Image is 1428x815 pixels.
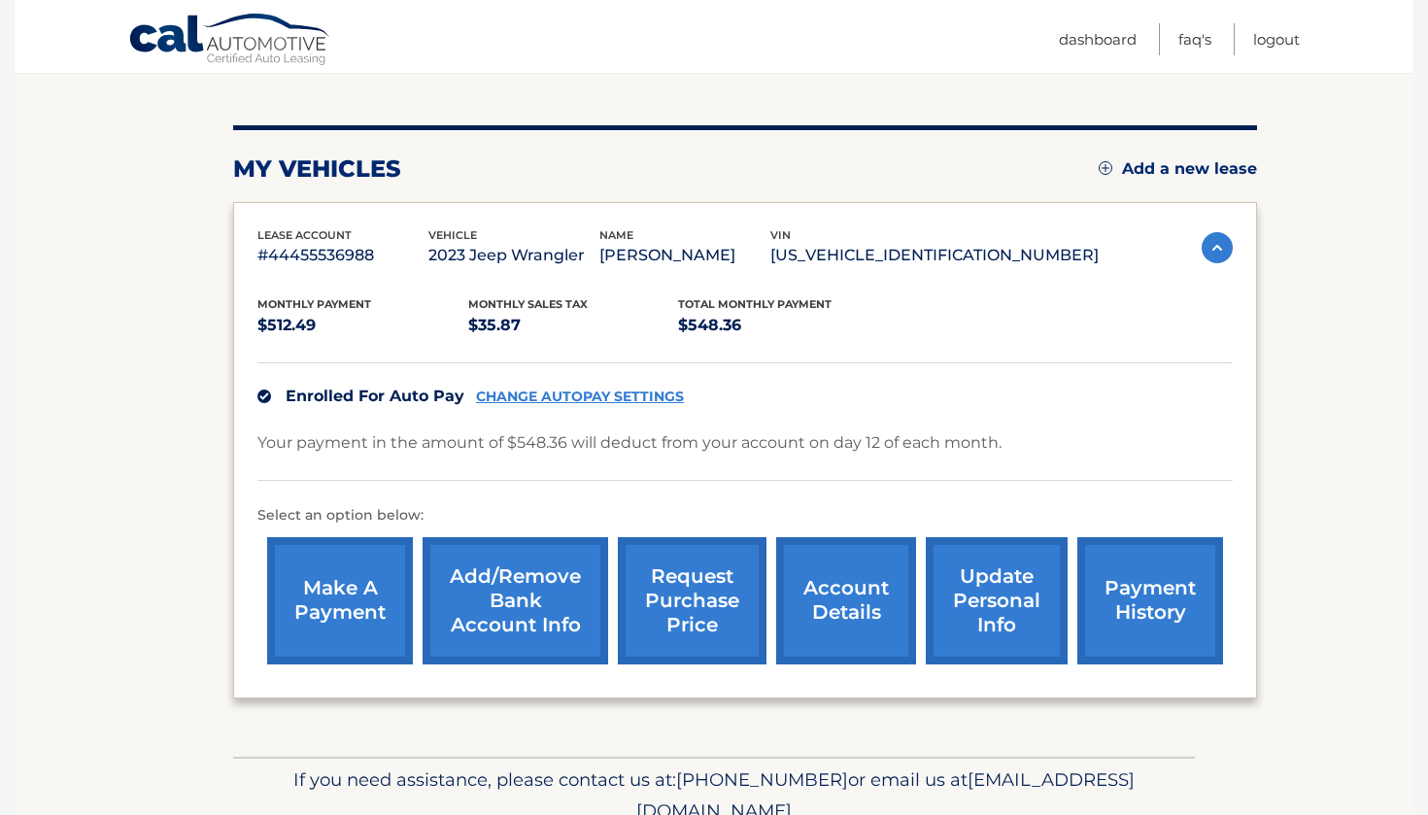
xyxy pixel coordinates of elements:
[286,387,464,405] span: Enrolled For Auto Pay
[1099,161,1112,175] img: add.svg
[1202,232,1233,263] img: accordion-active.svg
[926,537,1068,664] a: update personal info
[599,228,633,242] span: name
[233,154,401,184] h2: my vehicles
[257,504,1233,527] p: Select an option below:
[257,429,1002,457] p: Your payment in the amount of $548.36 will deduct from your account on day 12 of each month.
[267,537,413,664] a: make a payment
[1099,159,1257,179] a: Add a new lease
[428,242,599,269] p: 2023 Jeep Wrangler
[1253,23,1300,55] a: Logout
[770,228,791,242] span: vin
[257,312,468,339] p: $512.49
[257,390,271,403] img: check.svg
[428,228,477,242] span: vehicle
[476,389,684,405] a: CHANGE AUTOPAY SETTINGS
[678,297,832,311] span: Total Monthly Payment
[257,242,428,269] p: #44455536988
[468,312,679,339] p: $35.87
[618,537,766,664] a: request purchase price
[678,312,889,339] p: $548.36
[128,13,332,69] a: Cal Automotive
[770,242,1099,269] p: [US_VEHICLE_IDENTIFICATION_NUMBER]
[1059,23,1137,55] a: Dashboard
[257,297,371,311] span: Monthly Payment
[468,297,588,311] span: Monthly sales Tax
[676,768,848,791] span: [PHONE_NUMBER]
[1077,537,1223,664] a: payment history
[776,537,916,664] a: account details
[257,228,352,242] span: lease account
[1178,23,1211,55] a: FAQ's
[599,242,770,269] p: [PERSON_NAME]
[423,537,608,664] a: Add/Remove bank account info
